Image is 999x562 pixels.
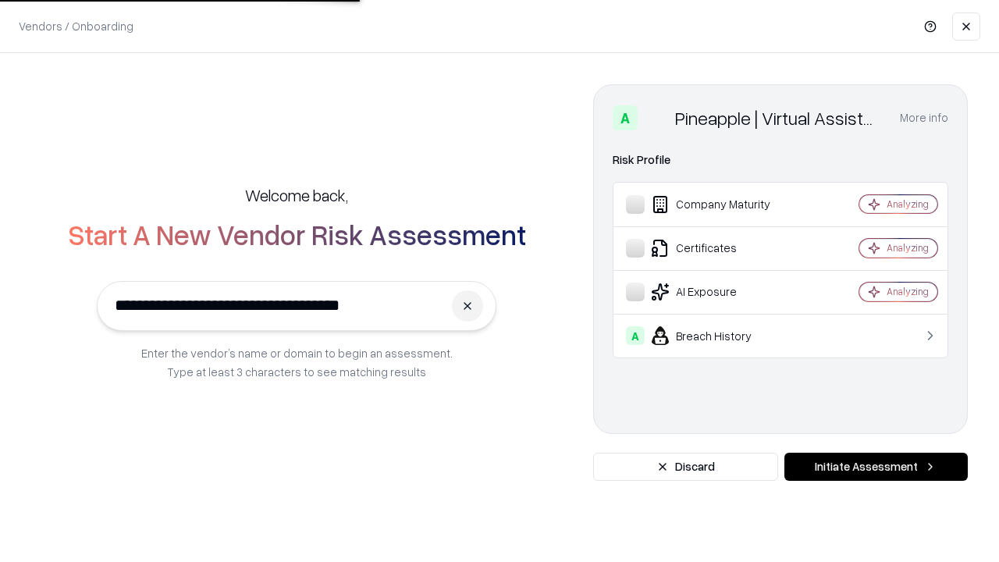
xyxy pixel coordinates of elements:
[887,285,929,298] div: Analyzing
[245,184,348,206] h5: Welcome back,
[626,195,812,214] div: Company Maturity
[626,239,812,258] div: Certificates
[613,105,638,130] div: A
[644,105,669,130] img: Pineapple | Virtual Assistant Agency
[626,326,812,345] div: Breach History
[784,453,968,481] button: Initiate Assessment
[626,283,812,301] div: AI Exposure
[887,241,929,254] div: Analyzing
[675,105,881,130] div: Pineapple | Virtual Assistant Agency
[141,343,453,381] p: Enter the vendor’s name or domain to begin an assessment. Type at least 3 characters to see match...
[626,326,645,345] div: A
[887,197,929,211] div: Analyzing
[19,18,133,34] p: Vendors / Onboarding
[613,151,948,169] div: Risk Profile
[900,104,948,132] button: More info
[593,453,778,481] button: Discard
[68,219,526,250] h2: Start A New Vendor Risk Assessment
